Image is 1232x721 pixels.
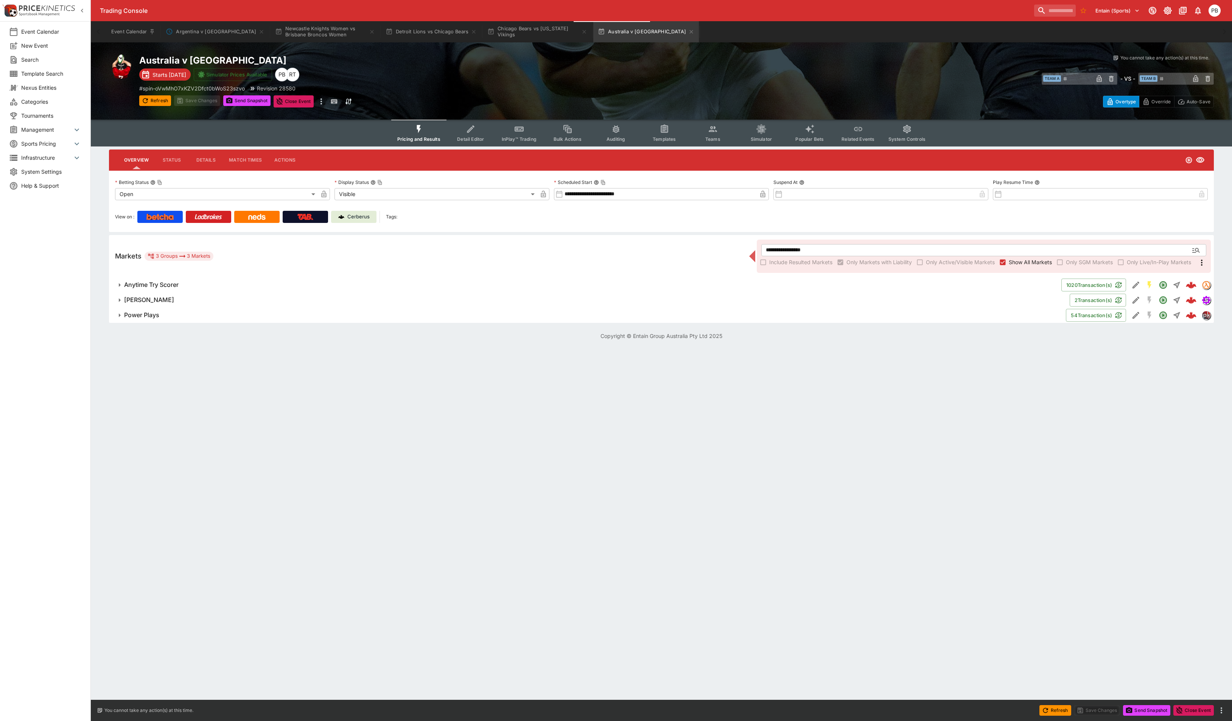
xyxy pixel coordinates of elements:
span: InPlay™ Trading [502,136,537,142]
span: New Event [21,42,81,50]
div: Visible [334,188,537,200]
button: Argentina v New Zealand [161,21,269,42]
svg: Open [1159,296,1168,305]
div: Peter Bishop [275,68,289,81]
h5: Markets [115,252,142,260]
button: Copy To Clipboard [600,180,606,185]
span: Help & Support [21,182,81,190]
div: 3 Groups 3 Markets [148,252,210,261]
button: Open [1156,308,1170,322]
a: a14e2245-2041-4d96-9e35-9d803e132d9b [1184,308,1199,323]
button: Display StatusCopy To Clipboard [370,180,376,185]
h6: Anytime Try Scorer [124,281,179,289]
button: Power Plays [109,308,1066,323]
span: Only Markets with Liability [846,258,912,266]
h6: Power Plays [124,311,159,319]
span: Templates [653,136,676,142]
span: Infrastructure [21,154,72,162]
p: Starts [DATE] [152,71,186,79]
button: Open [1189,243,1203,257]
img: logo-cerberus--red.svg [1186,310,1196,321]
div: pricekinetics [1202,311,1211,320]
span: Sports Pricing [21,140,72,148]
p: Betting Status [115,179,149,185]
button: Play Resume Time [1034,180,1040,185]
button: Peter Bishop [1206,2,1223,19]
div: Peter Bishop [1209,5,1221,17]
span: Team B [1140,75,1157,82]
button: Actions [268,151,302,169]
img: logo-cerberus--red.svg [1186,280,1196,290]
img: PriceKinetics Logo [2,3,17,18]
svg: Open [1185,156,1193,164]
a: Cerberus [331,211,376,223]
button: No Bookmarks [1077,5,1089,17]
button: Select Tenant [1091,5,1144,17]
span: Bulk Actions [554,136,582,142]
span: Only Active/Visible Markets [926,258,995,266]
div: Open [115,188,318,200]
img: rugby_union.png [109,55,133,79]
button: Edit Detail [1129,308,1143,322]
p: Copyright © Entain Group Australia Pty Ltd 2025 [91,332,1232,340]
p: You cannot take any action(s) at this time. [1120,55,1209,61]
button: Connected to PK [1146,4,1159,17]
button: Event Calendar [107,21,160,42]
button: Toggle light/dark mode [1161,4,1174,17]
button: Match Times [223,151,268,169]
span: Event Calendar [21,28,81,36]
img: pricekinetics [1202,311,1210,319]
button: more [317,95,326,107]
button: Straight [1170,293,1184,307]
p: Play Resume Time [993,179,1033,185]
button: Open [1156,278,1170,292]
p: You cannot take any action(s) at this time. [104,707,193,714]
button: Overtype [1103,96,1139,107]
img: Ladbrokes [194,214,222,220]
button: Status [155,151,189,169]
button: SGM Disabled [1143,293,1156,307]
svg: More [1197,258,1206,267]
button: SGM Disabled [1143,308,1156,322]
button: Australia v [GEOGRAPHIC_DATA] [593,21,699,42]
svg: Open [1159,311,1168,320]
span: Detail Editor [457,136,484,142]
button: 2Transaction(s) [1070,294,1126,307]
h6: - VS - [1120,75,1135,83]
h2: Copy To Clipboard [139,55,677,66]
p: Auto-Save [1187,98,1210,106]
button: Refresh [139,95,171,106]
div: tradingmodel [1202,280,1211,290]
span: Teams [705,136,720,142]
span: Categories [21,98,81,106]
button: Simulator Prices Available [194,68,272,81]
span: Pricing and Results [397,136,440,142]
button: Copy To Clipboard [377,180,383,185]
span: Include Resulted Markets [769,258,832,266]
div: Trading Console [100,7,1031,15]
p: Override [1151,98,1171,106]
button: Notifications [1191,4,1205,17]
div: 4514994d-6249-4acf-be3b-97be9520dee5 [1186,295,1196,305]
button: Override [1139,96,1174,107]
span: Template Search [21,70,81,78]
p: Scheduled Start [554,179,592,185]
p: Suspend At [773,179,798,185]
h6: [PERSON_NAME] [124,296,174,304]
span: Auditing [607,136,625,142]
img: simulator [1202,296,1210,304]
span: Team A [1043,75,1061,82]
span: Search [21,56,81,64]
img: TabNZ [297,214,313,220]
button: Anytime Try Scorer [109,277,1061,293]
button: Send Snapshot [223,95,271,106]
p: Cerberus [347,213,370,221]
span: Related Events [842,136,874,142]
img: Betcha [146,214,174,220]
span: Simulator [751,136,772,142]
div: Richard Tatton [286,68,299,81]
span: Show All Markets [1009,258,1052,266]
button: Close Event [274,95,314,107]
button: more [1217,706,1226,715]
button: Newcastle Knights Women vs Brisbane Broncos Women [271,21,380,42]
